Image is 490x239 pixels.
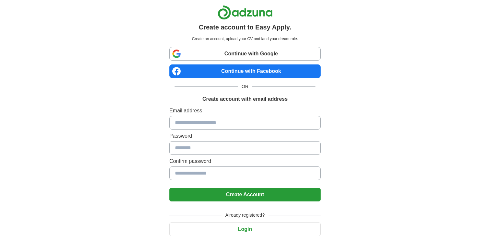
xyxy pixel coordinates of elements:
[169,157,321,165] label: Confirm password
[202,95,288,103] h1: Create account with email address
[169,107,321,115] label: Email address
[169,222,321,236] button: Login
[169,132,321,140] label: Password
[222,212,268,219] span: Already registered?
[218,5,273,20] img: Adzuna logo
[238,83,252,90] span: OR
[199,22,291,32] h1: Create account to Easy Apply.
[171,36,319,42] p: Create an account, upload your CV and land your dream role.
[169,47,321,61] a: Continue with Google
[169,188,321,201] button: Create Account
[169,64,321,78] a: Continue with Facebook
[169,226,321,232] a: Login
